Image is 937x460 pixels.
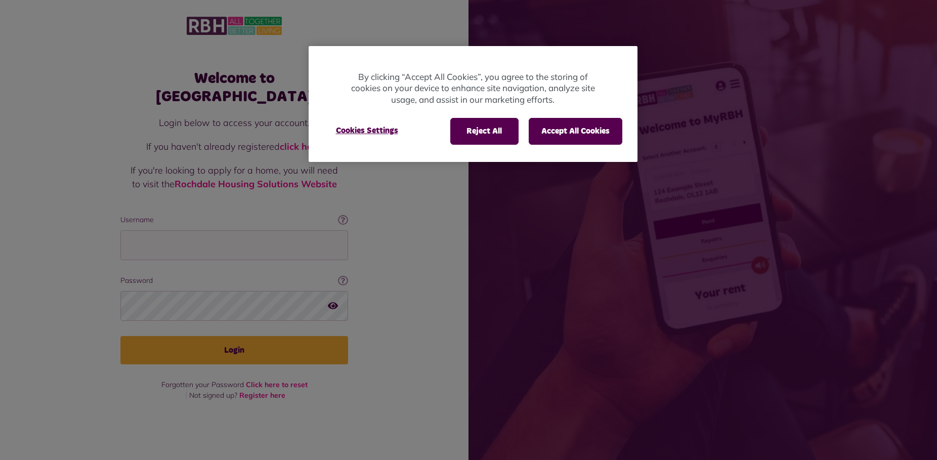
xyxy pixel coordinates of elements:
div: Cookie banner [309,46,637,162]
div: Privacy [309,46,637,162]
p: By clicking “Accept All Cookies”, you agree to the storing of cookies on your device to enhance s... [349,71,597,106]
button: Accept All Cookies [529,118,622,144]
button: Reject All [450,118,519,144]
button: Cookies Settings [324,118,410,143]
